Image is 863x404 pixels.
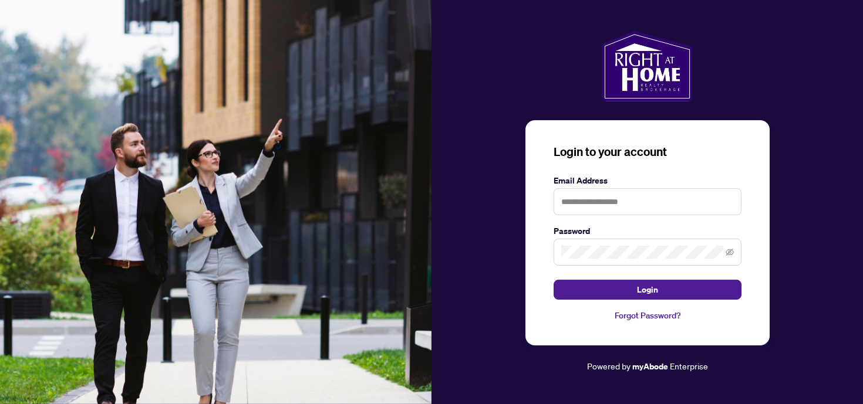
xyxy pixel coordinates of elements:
[726,248,734,256] span: eye-invisible
[602,31,693,101] img: ma-logo
[637,280,658,299] span: Login
[554,144,741,160] h3: Login to your account
[554,174,741,187] label: Email Address
[554,309,741,322] a: Forgot Password?
[587,361,631,371] span: Powered by
[554,280,741,300] button: Login
[632,360,668,373] a: myAbode
[554,225,741,237] label: Password
[670,361,708,371] span: Enterprise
